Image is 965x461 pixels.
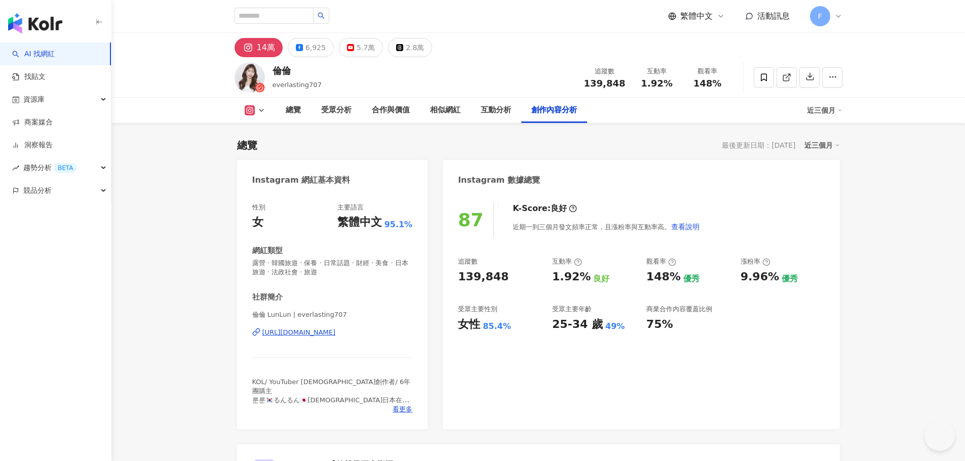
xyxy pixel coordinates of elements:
div: 85.4% [483,321,511,332]
div: 互動分析 [481,104,511,116]
div: 女性 [458,317,480,332]
span: F [818,11,822,22]
div: [URL][DOMAIN_NAME] [262,328,336,337]
img: logo [8,13,62,33]
div: 性別 [252,203,265,212]
div: 商業合作內容覆蓋比例 [646,305,712,314]
button: 14萬 [235,38,283,57]
div: 75% [646,317,673,332]
span: 競品分析 [23,179,52,202]
div: 14萬 [257,40,275,55]
div: 總覽 [237,138,257,152]
div: 148% [646,269,681,285]
div: 1.92% [552,269,591,285]
span: 看更多 [393,405,412,414]
div: BETA [54,163,77,173]
div: 受眾分析 [321,104,352,116]
div: 近三個月 [804,139,840,152]
div: 25-34 歲 [552,317,603,332]
div: 87 [458,209,483,230]
div: 總覽 [286,104,301,116]
div: 優秀 [683,273,700,284]
div: 受眾主要年齡 [552,305,592,314]
div: 139,848 [458,269,509,285]
a: 商案媒合 [12,117,53,128]
div: K-Score : [513,203,577,214]
div: 2.8萬 [406,40,424,55]
span: 148% [693,78,722,89]
span: 139,848 [584,78,626,89]
div: 觀看率 [646,257,676,266]
button: 查看說明 [671,217,700,237]
div: 優秀 [782,273,798,284]
span: 倫倫 LunLun | everlasting707 [252,310,413,319]
div: 近期一到三個月發文頻率正常，且漲粉率與互動率高。 [513,217,700,237]
div: 觀看率 [688,66,727,76]
a: searchAI 找網紅 [12,49,55,59]
div: 女 [252,215,263,230]
div: 相似網紅 [430,104,460,116]
a: 洞察報告 [12,140,53,150]
div: 漲粉率 [741,257,770,266]
div: 繁體中文 [337,215,382,230]
button: 6,925 [288,38,334,57]
div: 6,925 [305,40,326,55]
img: KOL Avatar [235,62,265,93]
div: Instagram 網紅基本資料 [252,175,351,186]
div: 追蹤數 [584,66,626,76]
div: 合作與價值 [372,104,410,116]
div: 追蹤數 [458,257,478,266]
div: 創作內容分析 [531,104,577,116]
div: 互動率 [638,66,676,76]
span: 資源庫 [23,88,45,111]
div: 9.96% [741,269,779,285]
span: search [318,12,325,19]
div: 社群簡介 [252,292,283,303]
button: 2.8萬 [388,38,432,57]
span: 露營 · 韓國旅遊 · 保養 · 日常話題 · 財經 · 美食 · 日本旅遊 · 法政社會 · 旅遊 [252,259,413,277]
div: 49% [605,321,625,332]
div: 良好 [551,203,567,214]
div: 受眾主要性別 [458,305,497,314]
div: 網紅類型 [252,245,283,256]
div: 5.7萬 [357,40,375,55]
span: 趨勢分析 [23,156,77,179]
span: 95.1% [384,219,413,230]
div: 倫倫 [273,64,322,77]
span: 繁體中文 [680,11,713,22]
button: 5.7萬 [339,38,383,57]
div: 良好 [593,273,609,284]
div: 近三個月 [807,102,842,118]
div: 主要語言 [337,203,364,212]
a: [URL][DOMAIN_NAME] [252,328,413,337]
span: rise [12,164,19,172]
span: 查看說明 [671,223,700,231]
iframe: Help Scout Beacon - Open [924,421,955,451]
span: 1.92% [641,78,672,89]
div: 互動率 [552,257,582,266]
span: everlasting707 [273,81,322,89]
div: Instagram 數據總覽 [458,175,540,186]
span: KOL/ YouTuber [DEMOGRAPHIC_DATA]創作者/ 6年團購主 룬룬🇰🇷るんるん🇯🇵[DEMOGRAPHIC_DATA]日本在住 📌PDRN📌痘肌氣墊📌閨蜜機 Brand/... [252,378,411,441]
span: 活動訊息 [757,11,790,21]
div: 最後更新日期：[DATE] [722,141,795,149]
a: 找貼文 [12,72,46,82]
